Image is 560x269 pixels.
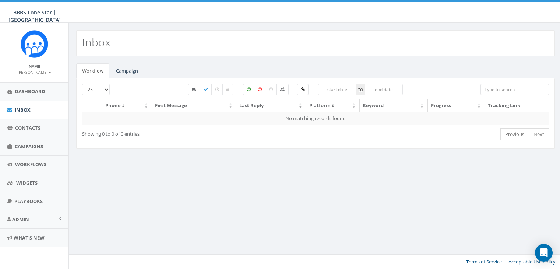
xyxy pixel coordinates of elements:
[254,84,266,95] label: Negative
[360,99,428,112] th: Keyword: activate to sort column ascending
[356,84,365,95] span: to
[15,161,46,168] span: Workflows
[152,99,236,112] th: First Message: activate to sort column ascending
[21,30,48,58] img: Rally_Corp_Icon.png
[188,84,200,95] label: Started
[480,84,549,95] input: Type to search
[236,99,306,112] th: Last Reply: activate to sort column ascending
[500,128,529,140] a: Previous
[14,198,43,205] span: Playbooks
[535,244,553,262] div: Open Intercom Messenger
[15,125,40,131] span: Contacts
[110,63,144,78] a: Campaign
[14,234,45,241] span: What's New
[508,258,556,265] a: Acceptable Use Policy
[428,99,485,112] th: Progress: activate to sort column ascending
[211,84,223,95] label: Expired
[76,63,109,78] a: Workflow
[82,36,110,48] h2: Inbox
[15,106,31,113] span: Inbox
[222,84,233,95] label: Closed
[12,216,29,223] span: Admin
[485,99,528,112] th: Tracking Link
[265,84,277,95] label: Neutral
[529,128,549,140] a: Next
[102,99,152,112] th: Phone #: activate to sort column ascending
[306,99,360,112] th: Platform #: activate to sort column ascending
[82,112,549,125] td: No matching records found
[276,84,289,95] label: Mixed
[29,64,40,69] small: Name
[243,84,255,95] label: Positive
[466,258,502,265] a: Terms of Service
[200,84,212,95] label: Completed
[297,84,309,95] label: Clicked
[16,179,38,186] span: Widgets
[365,84,403,95] input: end date
[18,70,51,75] small: [PERSON_NAME]
[15,88,45,95] span: Dashboard
[15,143,43,150] span: Campaigns
[318,84,356,95] input: start date
[82,127,270,137] div: Showing 0 to 0 of 0 entries
[18,69,51,75] a: [PERSON_NAME]
[8,9,61,23] span: BBBS Lone Star | [GEOGRAPHIC_DATA]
